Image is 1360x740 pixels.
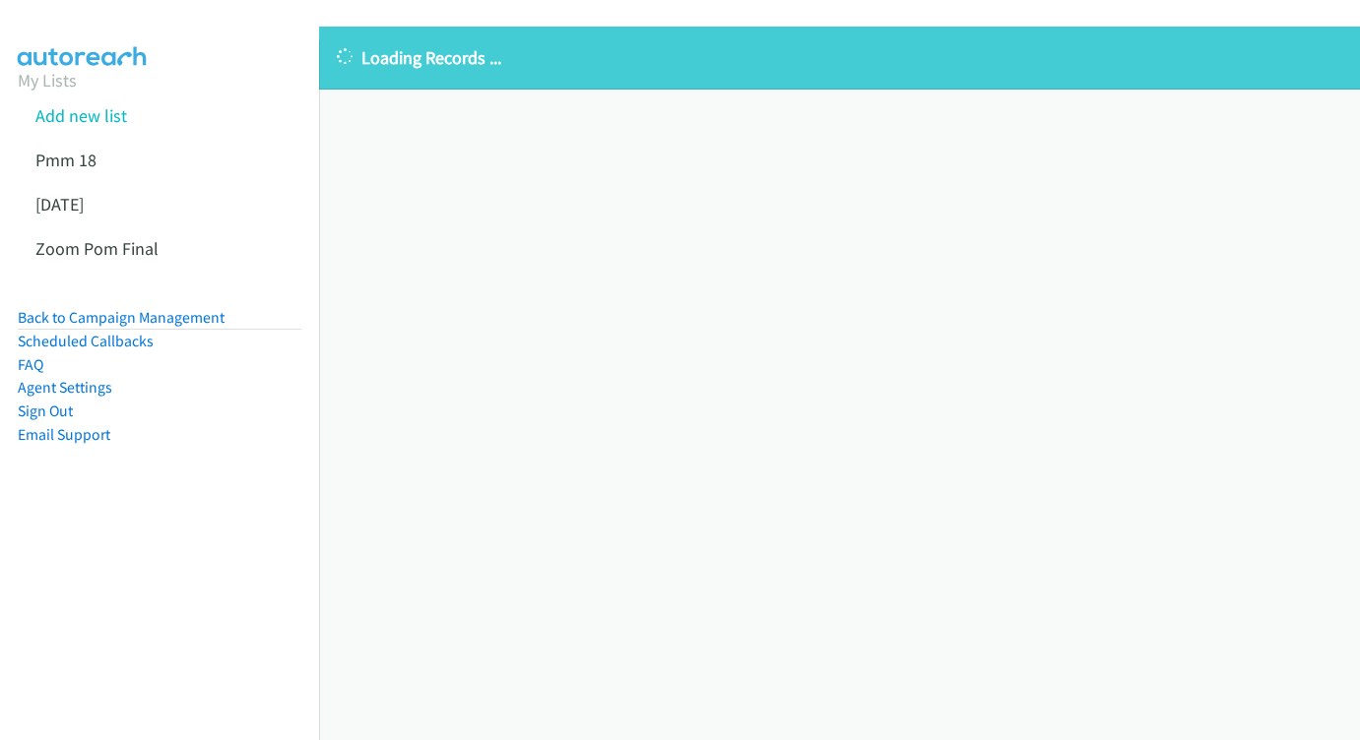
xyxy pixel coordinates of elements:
a: Email Support [18,425,110,444]
a: [DATE] [35,193,84,216]
a: Scheduled Callbacks [18,332,154,350]
a: Zoom Pom Final [35,237,159,260]
a: Sign Out [18,401,73,420]
a: Pmm 18 [35,149,97,171]
a: My Lists [18,69,77,92]
p: Loading Records ... [337,44,1342,71]
a: FAQ [18,355,43,374]
a: Agent Settings [18,378,112,397]
a: Add new list [35,104,127,127]
a: Back to Campaign Management [18,308,225,327]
